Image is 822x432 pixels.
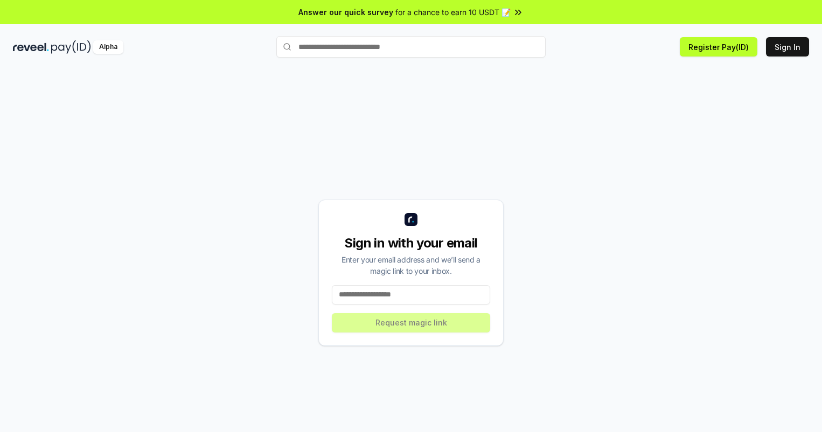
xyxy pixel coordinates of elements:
button: Register Pay(ID) [680,37,757,56]
span: Answer our quick survey [298,6,393,18]
div: Enter your email address and we’ll send a magic link to your inbox. [332,254,490,277]
button: Sign In [766,37,809,56]
div: Alpha [93,40,123,54]
span: for a chance to earn 10 USDT 📝 [395,6,511,18]
img: logo_small [405,213,417,226]
img: pay_id [51,40,91,54]
div: Sign in with your email [332,235,490,252]
img: reveel_dark [13,40,49,54]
